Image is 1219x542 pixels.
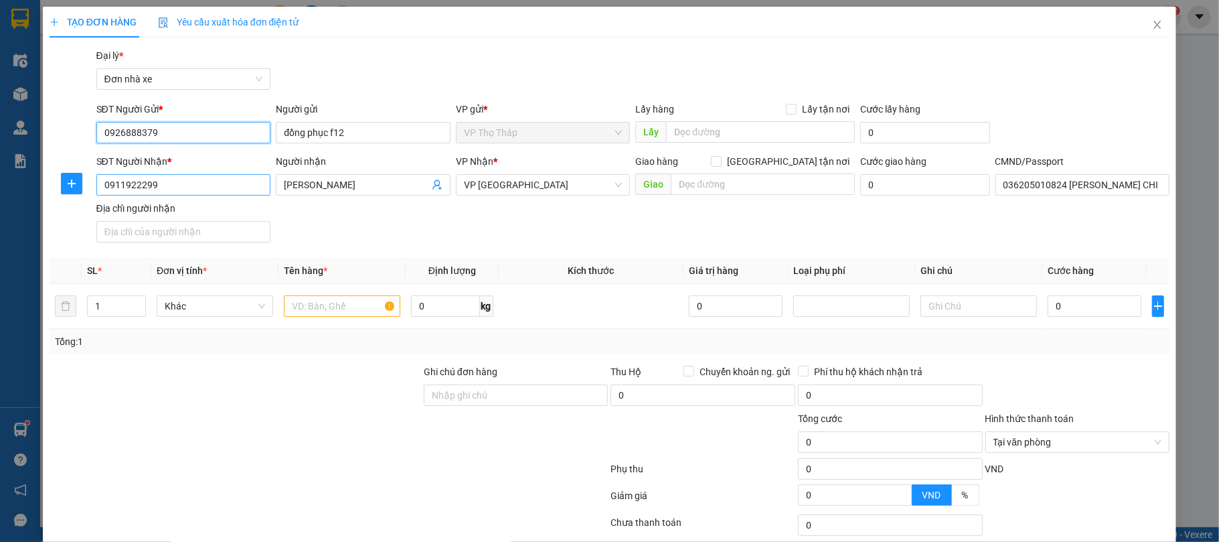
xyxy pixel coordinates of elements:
[915,258,1042,284] th: Ghi chú
[456,156,493,167] span: VP Nhận
[920,295,1037,317] input: Ghi Chú
[96,221,271,243] input: Địa chỉ của người nhận
[995,154,1170,169] div: CMND/Passport
[993,432,1162,452] span: Tại văn phòng
[432,180,442,190] span: user-add
[985,464,1004,474] span: VND
[689,295,783,317] input: 0
[635,104,674,115] span: Lấy hàng
[61,173,82,194] button: plus
[157,265,207,276] span: Đơn vị tính
[165,296,265,316] span: Khác
[609,515,797,539] div: Chưa thanh toán
[860,104,920,115] label: Cước lấy hàng
[284,295,400,317] input: VD: Bàn, Ghế
[722,154,855,169] span: [GEOGRAPHIC_DATA] tận nơi
[1152,19,1163,30] span: close
[860,122,989,143] input: Cước lấy hàng
[860,156,926,167] label: Cước giao hàng
[671,174,855,195] input: Dọc đường
[922,490,941,500] span: VND
[55,334,471,349] div: Tổng: 1
[1153,301,1164,312] span: plus
[428,265,476,276] span: Định lượng
[860,174,989,196] input: Cước giao hàng
[464,175,623,195] span: VP Nam Định
[87,265,98,276] span: SL
[284,265,327,276] span: Tên hàng
[55,295,76,317] button: delete
[480,295,493,317] span: kg
[568,265,614,276] span: Kích thước
[104,69,263,89] span: Đơn nhà xe
[1139,7,1176,44] button: Close
[456,102,631,117] div: VP gửi
[158,17,169,28] img: icon
[609,488,797,512] div: Giảm giá
[276,154,451,169] div: Người nhận
[1152,295,1165,317] button: plus
[96,201,271,216] div: Địa chỉ người nhận
[635,156,678,167] span: Giao hàng
[666,121,855,143] input: Dọc đường
[424,366,497,377] label: Ghi chú đơn hàng
[96,102,271,117] div: SĐT Người Gửi
[50,17,59,27] span: plus
[635,121,666,143] span: Lấy
[62,178,82,189] span: plus
[158,17,299,27] span: Yêu cầu xuất hóa đơn điện tử
[798,413,842,424] span: Tổng cước
[96,50,123,61] span: Đại lý
[797,102,855,117] span: Lấy tận nơi
[611,366,641,377] span: Thu Hộ
[424,385,608,406] input: Ghi chú đơn hàng
[50,17,137,27] span: TẠO ĐƠN HÀNG
[689,265,738,276] span: Giá trị hàng
[788,258,915,284] th: Loại phụ phí
[609,462,797,485] div: Phụ thu
[694,364,795,379] span: Chuyển khoản ng. gửi
[96,154,271,169] div: SĐT Người Nhận
[635,174,671,195] span: Giao
[809,364,928,379] span: Phí thu hộ khách nhận trả
[276,102,451,117] div: Người gửi
[464,123,623,143] span: VP Thọ Tháp
[1048,265,1094,276] span: Cước hàng
[962,490,969,500] span: %
[985,413,1074,424] label: Hình thức thanh toán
